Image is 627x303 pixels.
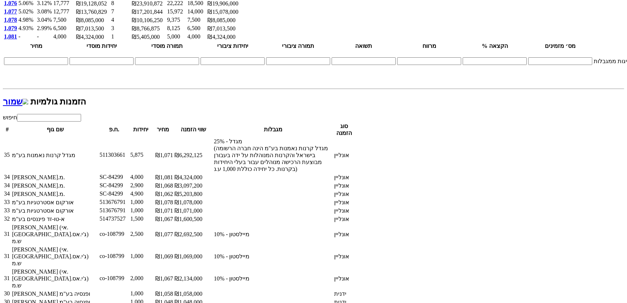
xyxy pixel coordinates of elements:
td: [PERSON_NAME] (אי.[GEOGRAPHIC_DATA].ג'י.אס) ש.מ [12,268,98,289]
img: pdf-file-icon.png [355,152,361,158]
td: אונליין [334,268,354,289]
th: מס׳ מזמינים [528,42,593,50]
td: 2.99% [37,25,52,32]
td: 3.04% [37,16,52,24]
input: חיפוש [17,114,81,122]
td: 34 [4,173,11,181]
td: ₪1,077 [153,224,173,245]
a: 1,078 [4,17,17,23]
td: ₪2,692,500 [174,224,213,245]
td: 33 [4,207,11,214]
th: מגבלות: activate to sort column ascending [214,122,333,137]
td: 513676791 [99,207,129,214]
td: ₪5,203,800 [174,190,213,198]
th: יחידות: activate to sort column ascending [130,122,152,137]
td: ₪2,134,000 [174,268,213,289]
td: ₪17,201,844 [131,8,166,16]
td: ₪1,062 [153,190,173,198]
td: 31 [4,224,11,245]
a: שמור [3,97,28,106]
td: אונליין [334,224,354,245]
td: ₪4,324,000 [174,173,213,181]
td: 514737527 [99,215,129,223]
td: - [18,33,36,41]
td: ₪1,067 [153,268,173,289]
th: תשואה [331,42,396,50]
td: co-108799 [99,246,129,267]
td: 511303661 [99,138,129,173]
td: ידנית [334,290,354,298]
label: חיפוש [3,114,81,120]
td: 12,777 [53,8,75,16]
td: - [37,33,52,41]
td: 513676791 [99,198,129,206]
td: 3.08% [37,8,52,16]
td: 4.93% [18,25,36,32]
td: ₪1,071 [153,207,173,214]
td: 5,000 [167,33,186,41]
span: (מגדל קרנות נאמנות בע"מ הינה חברה הרשומה בישראל והקרנות המנוהלות על ידה בעבורן מבוצעת הרכישה מנוה... [214,145,333,172]
td: 6,500 [53,25,75,32]
img: pdf-file-icon.png [355,216,361,222]
td: 1,000 [130,246,152,267]
td: 4,000 [130,173,152,181]
td: [PERSON_NAME] (אי.[GEOGRAPHIC_DATA].ג'י.אס) ש.מ [12,224,98,245]
td: [PERSON_NAME].מ. [12,173,98,181]
td: ₪1,600,500 [174,215,213,223]
td: 8,125 [167,25,186,32]
td: ₪1,071 [153,138,173,173]
td: אונליין [334,182,354,189]
td: ₪5,405,000 [131,33,166,41]
td: ₪8,766,875 [131,25,166,32]
td: 31 [4,246,11,267]
td: ₪10,106,250 [131,16,166,24]
td: 4,900 [130,190,152,198]
td: ₪1,067 [153,215,173,223]
td: ₪1,058,000 [174,290,213,298]
th: מחיר [4,42,68,50]
img: pdf-file-icon.png [355,231,361,237]
td: ₪1,069,000 [174,246,213,267]
td: אונליין [334,190,354,198]
td: 14,000 [187,8,206,16]
td: SC-84299 [99,190,129,198]
td: 3 [111,25,131,32]
td: 33 [4,198,11,206]
img: excel-file-black.png [22,99,28,105]
span: מיילסטון - 10% [214,231,333,238]
th: יחידות ציבורי [200,42,265,50]
td: 32 [4,215,11,223]
td: 1,000 [130,207,152,214]
td: 4,000 [53,33,75,41]
span: מיילסטון - 10% [214,275,333,282]
td: ₪1,078,000 [174,198,213,206]
td: ₪7,013,500 [207,25,241,32]
a: 1,081 [4,33,17,40]
td: 1,500 [130,215,152,223]
th: יחידות מוסדי [69,42,134,50]
td: ₪8,085,000 [207,16,241,24]
th: % הקצאה [462,42,527,50]
img: pdf-file-icon.png [355,208,361,213]
td: 35 [4,138,11,173]
td: [PERSON_NAME].מ. [12,190,98,198]
th: שווי הזמנה: activate to sort column ascending [174,122,213,137]
th: ח.פ.: activate to sort column ascending [99,122,129,137]
th: סוג הזמנה: activate to sort column ascending [334,122,354,137]
td: 30 [4,290,11,298]
td: ₪4,324,000 [76,33,110,41]
td: 4.98% [18,16,36,24]
td: 1 [111,33,131,41]
td: ₪6,292,125 [174,138,213,173]
td: ₪1,078 [153,198,173,206]
img: pdf-file-icon.png [355,191,361,197]
td: אונליין [334,138,354,173]
td: ₪8,085,000 [76,16,110,24]
td: ₪4,324,000 [207,33,241,41]
td: מגדל קרנות נאמנות בע"מ [12,138,98,173]
td: ₪7,013,500 [76,25,110,32]
td: 4,000 [187,33,206,41]
th: מרווח [397,42,462,50]
span: מגדל - 25% [214,138,333,145]
td: ₪13,760,829 [76,8,110,16]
